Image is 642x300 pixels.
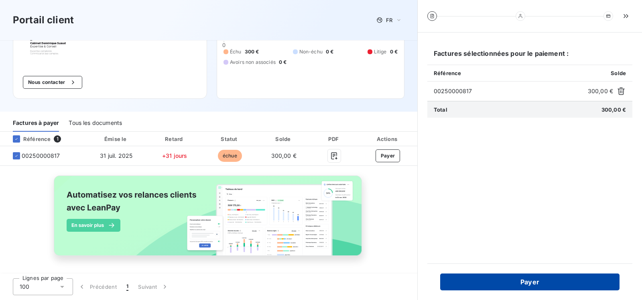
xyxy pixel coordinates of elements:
span: FR [386,17,392,23]
button: Suivant [133,278,174,295]
span: 0 € [390,48,398,55]
span: 300,00 € [601,106,626,113]
div: Émise le [87,135,145,143]
div: Référence [6,135,51,143]
button: Précédent [73,278,122,295]
span: Référence [434,70,461,76]
span: 300,00 € [271,152,297,159]
span: 300,00 € [588,87,613,95]
div: Statut [204,135,256,143]
span: Litige [374,48,387,55]
span: 0 € [279,59,286,66]
span: 31 juil. 2025 [100,152,132,159]
span: Échu [230,48,242,55]
button: 1 [122,278,133,295]
div: Actions [360,135,416,143]
span: Total [434,106,447,113]
span: +31 jours [162,152,187,159]
span: 00250000817 [22,152,60,160]
button: Nous contacter [23,76,82,89]
span: 00250000817 [434,87,585,95]
span: Avoirs non associés [230,59,276,66]
span: 0 [222,42,226,48]
h3: Portail client [13,13,74,27]
span: 0 € [326,48,333,55]
div: Solde [259,135,309,143]
span: 1 [126,283,128,291]
span: Non-échu [299,48,323,55]
span: Solde [611,70,626,76]
span: 1 [54,135,61,143]
button: Payer [376,149,400,162]
span: 300 € [245,48,259,55]
button: Payer [440,273,620,290]
div: Factures à payer [13,115,59,132]
div: Tous les documents [69,115,122,132]
img: banner [47,171,371,269]
h6: Factures sélectionnées pour le paiement : [427,49,632,65]
div: PDF [312,135,357,143]
div: Retard [148,135,201,143]
span: 100 [20,283,29,291]
span: échue [218,150,242,162]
